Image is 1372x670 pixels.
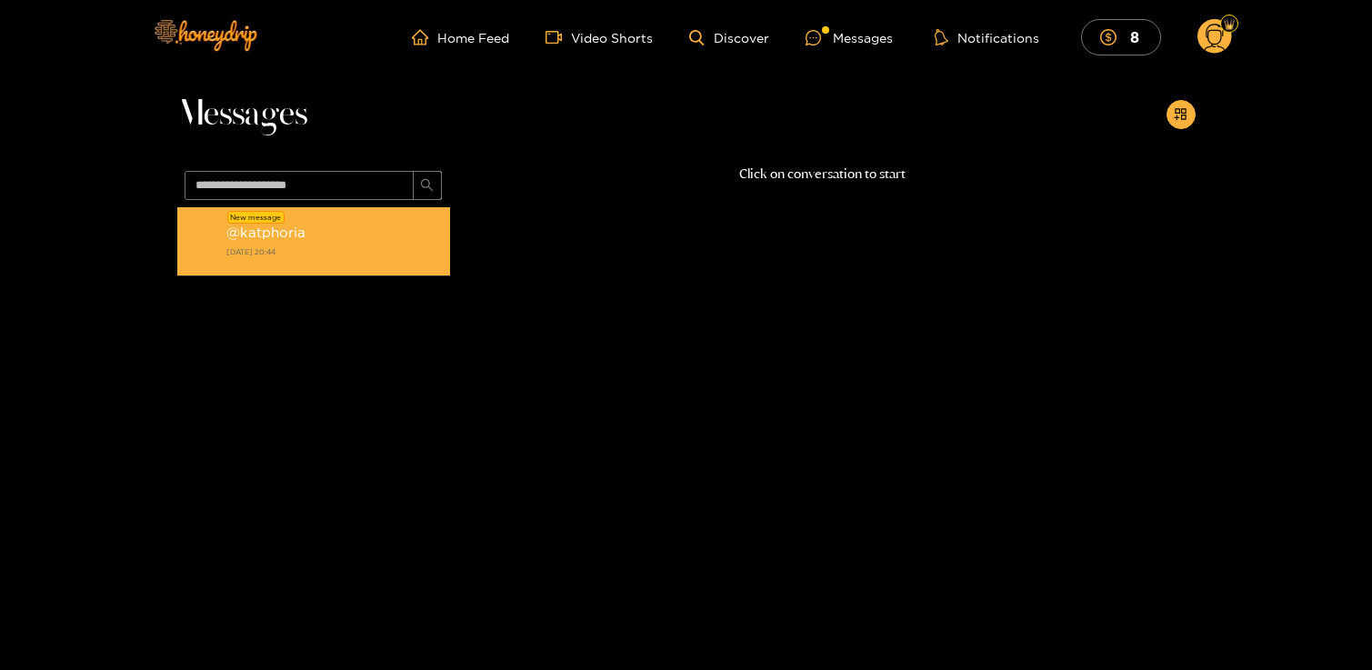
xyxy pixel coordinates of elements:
img: Fan Level [1224,19,1235,30]
p: Click on conversation to start [450,164,1196,185]
div: New message [227,211,285,224]
img: conversation [186,225,219,258]
button: Notifications [929,28,1045,46]
div: Messages [806,27,893,48]
span: Messages [177,93,307,136]
strong: @ katphoria [226,225,305,240]
span: home [412,29,437,45]
mark: 8 [1127,27,1142,46]
span: dollar [1100,29,1126,45]
button: appstore-add [1167,100,1196,129]
a: Home Feed [412,29,509,45]
span: appstore-add [1174,107,1187,123]
span: search [420,178,434,194]
button: search [413,171,442,200]
span: video-camera [546,29,571,45]
strong: [DATE] 20:44 [226,244,441,260]
a: Discover [689,30,768,45]
a: Video Shorts [546,29,653,45]
button: 8 [1081,19,1161,55]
